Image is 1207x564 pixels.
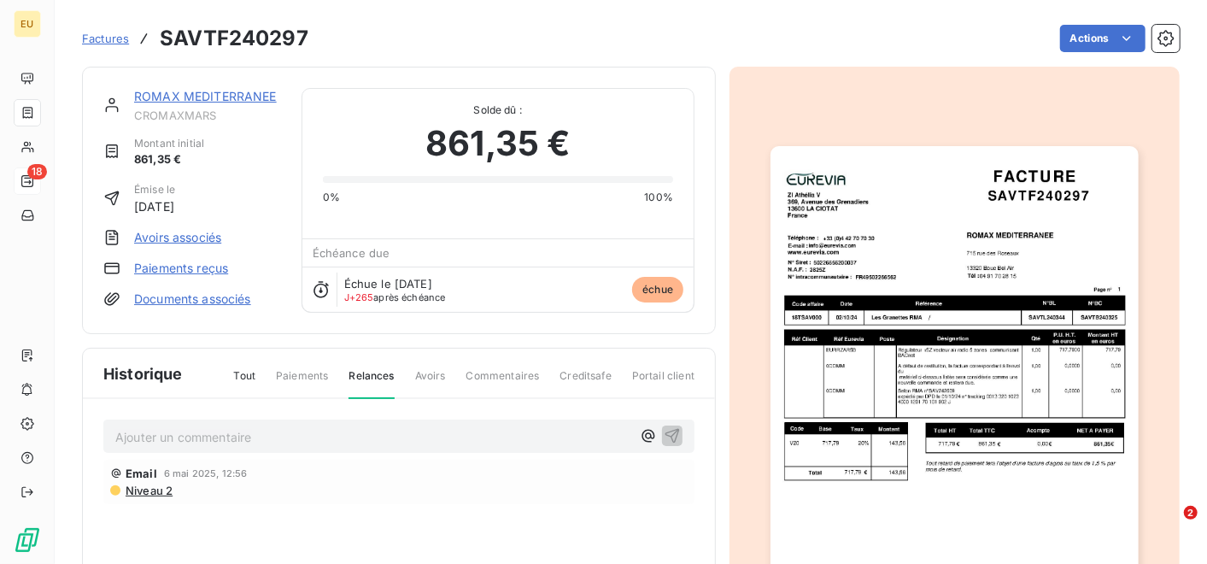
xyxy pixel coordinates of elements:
a: 18 [14,167,40,195]
span: Email [126,467,157,480]
span: Portail client [632,368,694,397]
span: Échue le [DATE] [344,277,432,291]
h3: SAVTF240297 [160,23,308,54]
span: échue [632,277,683,303]
span: Solde dû : [323,103,673,118]
img: Logo LeanPay [14,526,41,554]
span: Montant initial [134,136,204,151]
span: 2 [1184,506,1198,520]
span: 18 [27,164,47,179]
a: ROMAX MEDITERRANEE [134,89,277,103]
span: Commentaires [466,368,540,397]
a: Avoirs associés [134,229,221,246]
div: EU [14,10,41,38]
span: 6 mai 2025, 12:56 [164,468,248,479]
a: Documents associés [134,291,251,308]
span: Paiements [276,368,328,397]
span: Niveau 2 [124,484,173,497]
span: après échéance [344,292,446,303]
span: 861,35 € [134,151,204,168]
button: Actions [1060,25,1145,52]
span: Historique [103,362,183,385]
span: J+265 [344,291,374,303]
span: Échéance due [313,246,390,260]
iframe: Intercom live chat [1149,506,1190,547]
span: Émise le [134,182,175,197]
span: 100% [644,190,673,205]
span: Tout [234,368,256,397]
span: Avoirs [415,368,446,397]
span: [DATE] [134,197,175,215]
span: Creditsafe [560,368,612,397]
a: Factures [82,30,129,47]
span: Factures [82,32,129,45]
span: 0% [323,190,340,205]
span: CROMAXMARS [134,109,281,122]
span: Relances [349,368,394,399]
span: 861,35 € [425,118,570,169]
a: Paiements reçus [134,260,228,277]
